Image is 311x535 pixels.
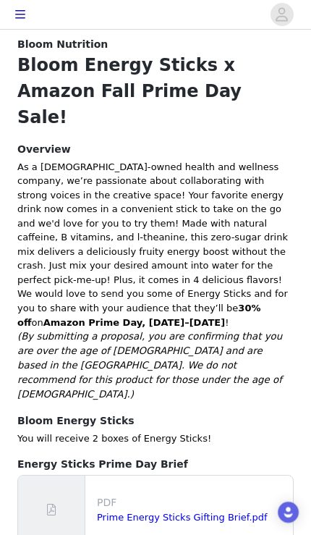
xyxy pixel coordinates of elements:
[17,331,282,400] span: (By submitting a proposal, you are confirming that you are over the age of [DEMOGRAPHIC_DATA] and...
[17,413,294,429] h4: Bloom Energy Sticks
[97,495,287,510] p: PDF
[43,317,225,328] strong: Amazon Prime Day, [DATE]–[DATE]
[17,160,294,287] p: As a [DEMOGRAPHIC_DATA]-owned health and wellness company, we’re passionate about collaborating w...
[17,52,294,130] h1: Bloom Energy Sticks x Amazon Fall Prime Day Sale!
[17,303,260,328] strong: 30% off
[275,3,289,26] div: avatar
[97,512,268,523] a: Prime Energy Sticks Gifting Brief.pdf
[278,502,299,523] div: Open Intercom Messenger
[17,142,294,157] h4: Overview
[17,457,294,472] h4: Energy Sticks Prime Day Brief
[17,431,294,446] p: You will receive 2 boxes of Energy Sticks!
[17,287,294,329] p: We would love to send you some of Energy Sticks and for you to share with your audience that they...
[17,37,108,52] span: Bloom Nutrition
